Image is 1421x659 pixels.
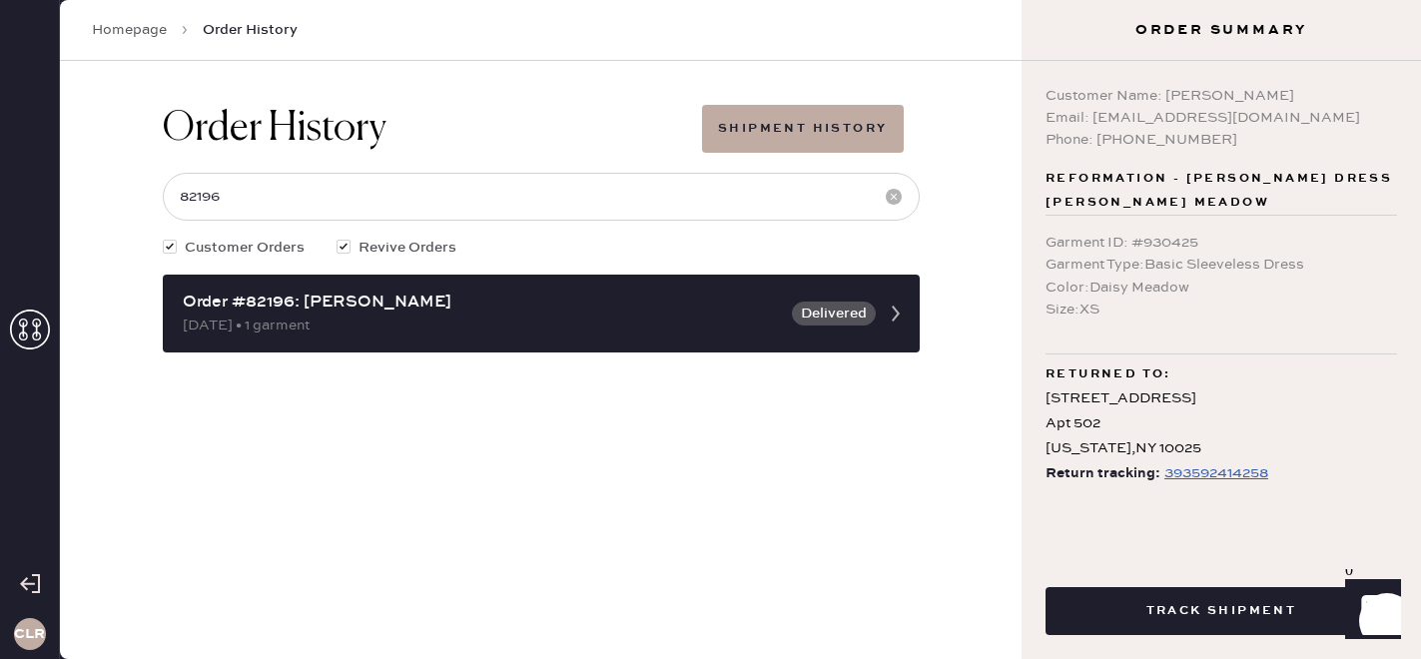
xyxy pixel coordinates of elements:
[792,302,876,326] button: Delivered
[1046,129,1397,151] div: Phone: [PHONE_NUMBER]
[92,20,167,40] a: Homepage
[183,291,780,315] div: Order #82196: [PERSON_NAME]
[1046,587,1397,635] button: Track Shipment
[1046,461,1160,486] span: Return tracking:
[183,315,780,336] div: [DATE] • 1 garment
[185,237,305,259] span: Customer Orders
[163,173,920,221] input: Search by order number, customer name, email or phone number
[14,627,45,641] h3: CLR
[1046,362,1171,386] span: Returned to:
[1046,386,1397,462] div: [STREET_ADDRESS] Apt 502 [US_STATE] , NY 10025
[1326,569,1412,655] iframe: Front Chat
[1046,85,1397,107] div: Customer Name: [PERSON_NAME]
[358,237,456,259] span: Revive Orders
[1046,167,1397,215] span: Reformation - [PERSON_NAME] Dress [PERSON_NAME] Meadow
[1164,461,1268,485] div: https://www.fedex.com/apps/fedextrack/?tracknumbers=393592414258&cntry_code=US
[1046,254,1397,276] div: Garment Type : Basic Sleeveless Dress
[1046,600,1397,619] a: Track Shipment
[1046,299,1397,321] div: Size : XS
[1022,20,1421,40] h3: Order Summary
[163,105,386,153] h1: Order History
[1046,277,1397,299] div: Color : Daisy Meadow
[203,20,298,40] span: Order History
[1046,232,1397,254] div: Garment ID : # 930425
[1046,107,1397,129] div: Email: [EMAIL_ADDRESS][DOMAIN_NAME]
[702,105,903,153] button: Shipment History
[1160,461,1268,486] a: 393592414258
